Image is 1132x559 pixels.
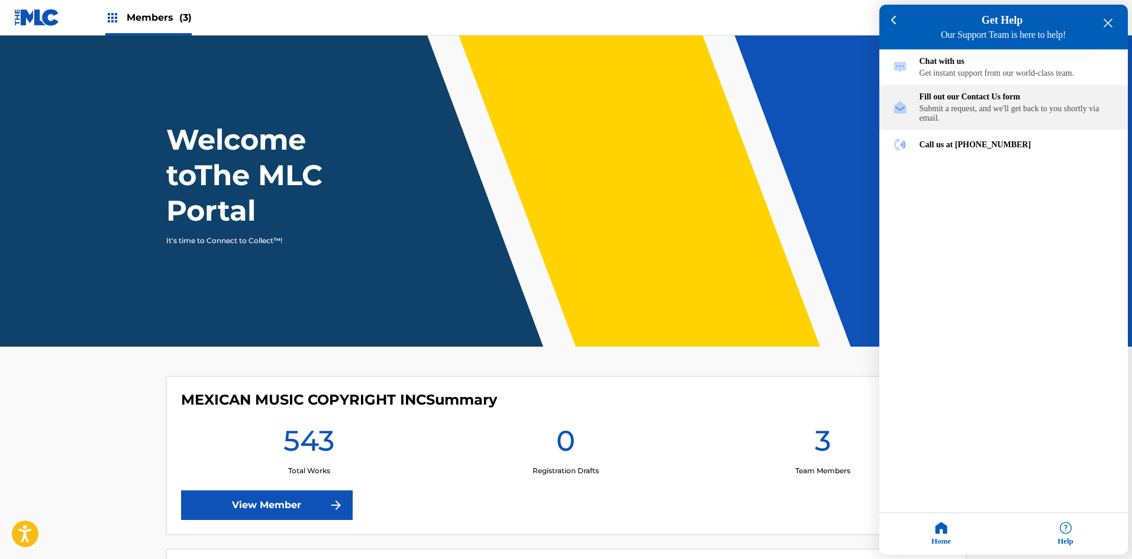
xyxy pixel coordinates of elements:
div: Chat with us [920,57,1115,66]
div: close resource center [1102,18,1114,29]
div: entering resource center home [879,50,1128,512]
h4: Our Support Team is here to help! [894,30,1114,40]
h3: Get Help [894,14,1114,27]
div: Fill out our Contact Us form [920,92,1115,102]
div: Chat with us [879,50,1128,85]
div: Fill out our Contact Us form [879,85,1128,130]
div: Submit a request, and we'll get back to you shortly via email. [920,104,1115,123]
div: Home [879,513,1004,555]
img: module icon [892,60,908,75]
div: Get instant support from our world-class team. [920,69,1115,78]
img: module icon [892,100,908,115]
div: Call us at (615) 488-3653 [879,130,1128,160]
div: Call us at [PHONE_NUMBER] [920,140,1115,150]
div: Help [1004,513,1128,555]
img: module icon [892,137,908,153]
